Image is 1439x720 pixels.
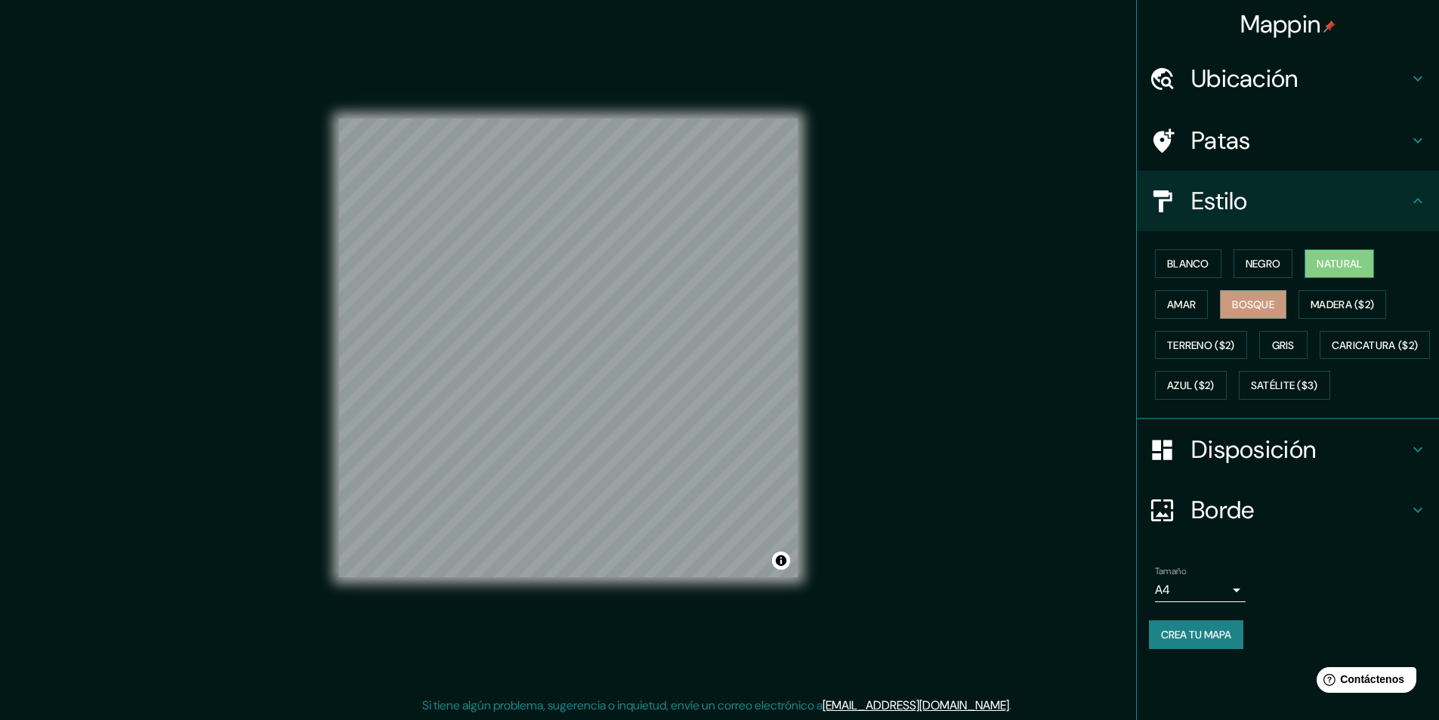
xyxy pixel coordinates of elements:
font: Terreno ($2) [1167,338,1235,352]
font: Amar [1167,298,1196,311]
font: Natural [1317,257,1362,270]
button: Natural [1305,249,1374,278]
button: Azul ($2) [1155,371,1227,400]
font: . [1011,697,1014,713]
div: Estilo [1137,171,1439,231]
font: Crea tu mapa [1161,628,1231,641]
button: Caricatura ($2) [1320,331,1431,360]
button: Amar [1155,290,1208,319]
button: Blanco [1155,249,1221,278]
font: Borde [1191,494,1255,526]
font: . [1014,697,1017,713]
button: Negro [1234,249,1293,278]
button: Madera ($2) [1298,290,1386,319]
font: Negro [1246,257,1281,270]
font: Caricatura ($2) [1332,338,1419,352]
canvas: Mapa [339,119,798,577]
font: Patas [1191,125,1251,156]
img: pin-icon.png [1323,20,1336,32]
font: Satélite ($3) [1251,379,1318,393]
font: Si tiene algún problema, sugerencia o inquietud, envíe un correo electrónico a [422,697,823,713]
font: Bosque [1232,298,1274,311]
font: Ubicación [1191,63,1298,94]
font: Madera ($2) [1311,298,1374,311]
font: Tamaño [1155,565,1186,577]
button: Terreno ($2) [1155,331,1247,360]
div: Ubicación [1137,48,1439,109]
button: Satélite ($3) [1239,371,1330,400]
button: Activar o desactivar atribución [772,552,790,570]
iframe: Lanzador de widgets de ayuda [1305,661,1422,703]
div: Patas [1137,110,1439,171]
font: A4 [1155,582,1170,598]
font: Disposición [1191,434,1316,465]
button: Bosque [1220,290,1286,319]
div: Disposición [1137,419,1439,480]
a: [EMAIL_ADDRESS][DOMAIN_NAME] [823,697,1009,713]
font: Mappin [1240,8,1321,40]
font: Azul ($2) [1167,379,1215,393]
button: Gris [1259,331,1308,360]
font: . [1009,697,1011,713]
font: Estilo [1191,185,1248,217]
div: Borde [1137,480,1439,540]
button: Crea tu mapa [1149,620,1243,649]
font: Gris [1272,338,1295,352]
font: Blanco [1167,257,1209,270]
div: A4 [1155,578,1246,602]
